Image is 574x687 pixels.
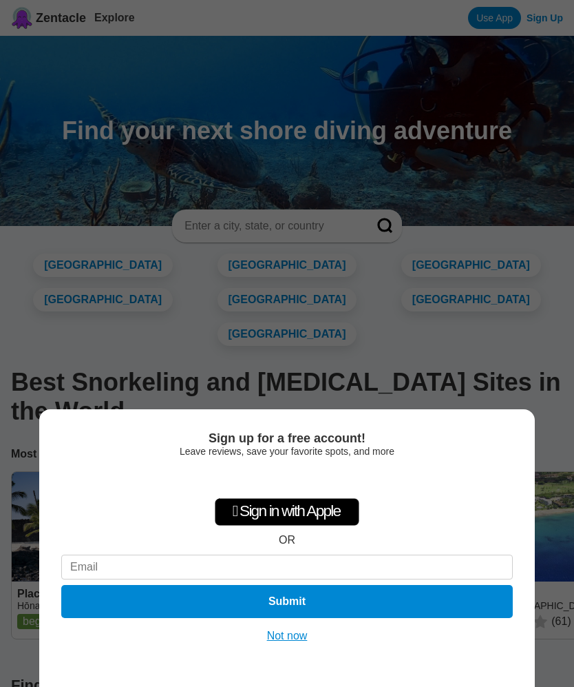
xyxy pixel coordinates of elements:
[61,446,513,457] div: Leave reviews, save your favorite spots, and more
[217,464,357,494] iframe: Sign in with Google Button
[61,431,513,446] div: Sign up for a free account!
[61,555,513,580] input: Email
[279,534,295,546] div: OR
[224,464,350,494] div: Sign in with Google. Opens in new tab
[215,498,359,526] div: Sign in with Apple
[263,629,312,643] button: Not now
[61,585,513,618] button: Submit
[291,14,560,203] iframe: Sign in with Google Dialog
